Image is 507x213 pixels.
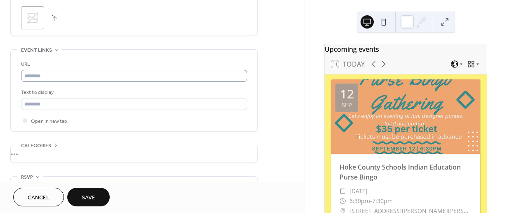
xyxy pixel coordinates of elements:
[331,162,480,182] div: Hoke County Schools Indian Education Purse Bingo
[28,194,50,202] span: Cancel
[21,46,52,55] span: Event links
[370,196,372,206] span: -
[21,60,245,69] div: URL
[340,88,354,100] div: 12
[21,141,51,150] span: Categories
[21,173,33,182] span: RSVP
[21,6,44,29] div: ;
[21,88,245,97] div: Text to display
[82,194,95,202] span: Save
[349,186,368,196] span: [DATE]
[325,44,487,54] div: Upcoming events
[11,145,257,163] div: •••
[349,196,370,206] span: 6:30pm
[340,196,346,206] div: ​
[372,196,393,206] span: 7:30pm
[340,186,346,196] div: ​
[67,188,110,206] button: Save
[31,117,67,126] span: Open in new tab
[13,188,64,206] button: Cancel
[342,102,352,108] div: Sep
